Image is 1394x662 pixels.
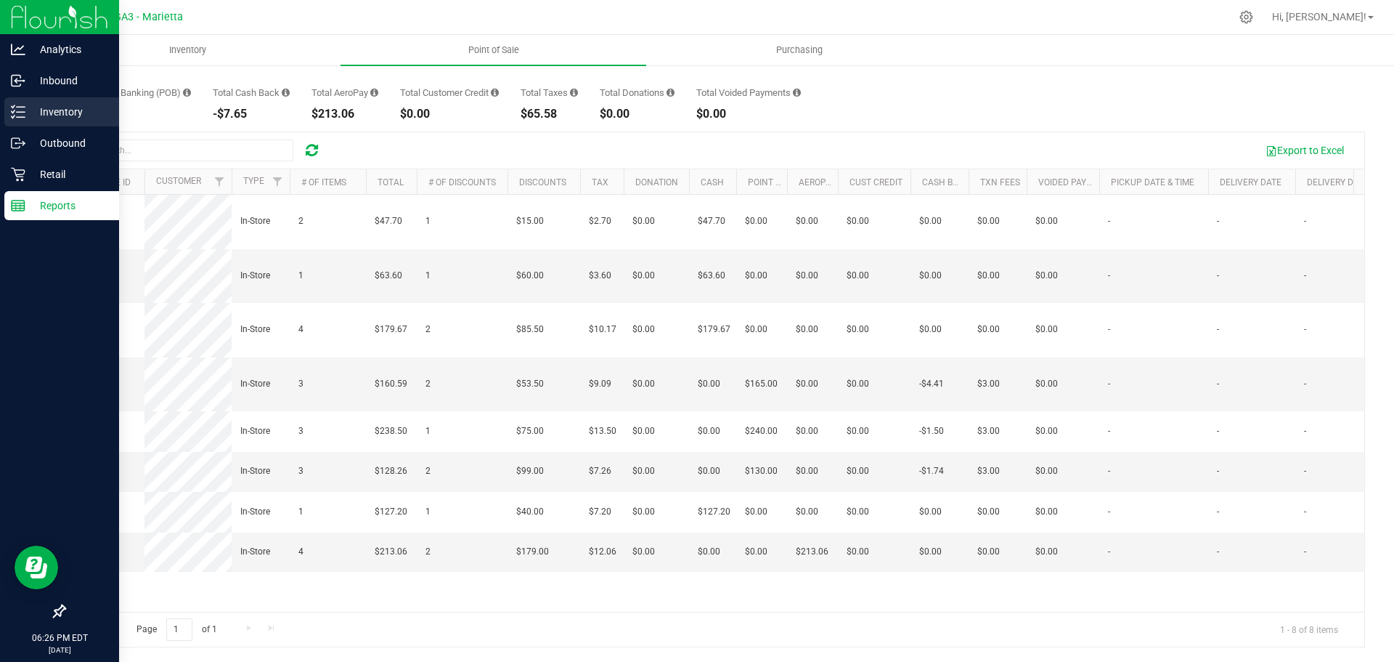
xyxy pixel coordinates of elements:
span: Inventory [150,44,226,57]
a: Tax [592,177,608,187]
inline-svg: Inbound [11,73,25,88]
span: 1 [425,269,431,283]
span: $165.00 [745,377,778,391]
span: - [1217,214,1219,228]
span: $0.00 [1035,464,1058,478]
span: 3 [298,424,303,438]
p: Reports [25,197,113,214]
span: $53.50 [516,377,544,391]
inline-svg: Analytics [11,42,25,57]
span: $60.00 [516,269,544,283]
span: $9.09 [589,377,611,391]
a: # of Discounts [428,177,496,187]
span: Purchasing [757,44,842,57]
i: Sum of the successful, non-voided payments using account credit for all purchases in the date range. [491,88,499,97]
input: Search... [76,140,293,161]
span: $0.00 [847,323,869,336]
span: - [1108,464,1110,478]
span: $0.00 [698,545,720,559]
div: Total Customer Credit [400,88,499,97]
p: Inbound [25,72,113,89]
span: $0.00 [847,269,869,283]
span: - [1304,464,1306,478]
span: $0.00 [632,545,655,559]
span: - [1108,545,1110,559]
p: Analytics [25,41,113,58]
span: $47.70 [698,214,725,228]
span: $3.00 [977,377,1000,391]
span: 1 [298,505,303,519]
span: $0.00 [632,323,655,336]
i: Sum of the successful, non-voided point-of-banking payment transactions, both via payment termina... [183,88,191,97]
span: 1 [425,214,431,228]
span: $0.00 [919,323,942,336]
span: $213.06 [796,545,828,559]
span: $0.00 [1035,214,1058,228]
span: - [1304,505,1306,519]
span: 4 [298,323,303,336]
span: $0.00 [632,505,655,519]
span: $0.00 [847,464,869,478]
span: Hi, [PERSON_NAME]! [1272,11,1366,23]
span: $0.00 [632,214,655,228]
a: # of Items [301,177,346,187]
span: $13.50 [589,424,616,438]
span: In-Store [240,424,270,438]
span: $0.00 [745,505,767,519]
span: $0.00 [1035,424,1058,438]
span: - [1108,505,1110,519]
a: Delivery Date [1220,177,1281,187]
span: $3.60 [589,269,611,283]
span: $0.00 [919,505,942,519]
span: $238.50 [375,424,407,438]
span: $213.06 [375,545,407,559]
span: 1 [298,269,303,283]
div: $535.00 [64,108,191,120]
span: 1 - 8 of 8 items [1268,618,1350,640]
span: $0.00 [977,214,1000,228]
a: Filter [208,169,232,194]
i: Sum of the cash-back amounts from rounded-up electronic payments for all purchases in the date ra... [282,88,290,97]
a: Inventory [35,35,341,65]
div: Manage settings [1237,10,1255,24]
a: Cash Back [922,177,970,187]
span: - [1304,323,1306,336]
div: Total Point of Banking (POB) [64,88,191,97]
div: Total Cash Back [213,88,290,97]
button: Export to Excel [1256,138,1353,163]
span: $2.70 [589,214,611,228]
span: - [1108,424,1110,438]
span: - [1108,323,1110,336]
span: -$1.74 [919,464,944,478]
a: AeroPay [799,177,836,187]
span: $0.00 [698,424,720,438]
span: $0.00 [847,545,869,559]
span: Point of Sale [449,44,539,57]
a: Pickup Date & Time [1111,177,1194,187]
a: Discounts [519,177,566,187]
span: $0.00 [847,377,869,391]
a: Donation [635,177,678,187]
span: $160.59 [375,377,407,391]
span: $0.00 [698,464,720,478]
span: $0.00 [796,377,818,391]
span: $240.00 [745,424,778,438]
span: $0.00 [1035,323,1058,336]
span: $0.00 [1035,505,1058,519]
inline-svg: Outbound [11,136,25,150]
span: 2 [425,545,431,559]
span: $15.00 [516,214,544,228]
inline-svg: Inventory [11,105,25,119]
span: $12.06 [589,545,616,559]
span: In-Store [240,214,270,228]
span: 2 [425,377,431,391]
span: - [1304,424,1306,438]
p: Inventory [25,103,113,121]
span: 3 [298,464,303,478]
span: 2 [298,214,303,228]
span: $63.60 [698,269,725,283]
span: - [1217,545,1219,559]
span: -$4.41 [919,377,944,391]
span: $0.00 [977,505,1000,519]
span: $0.00 [796,505,818,519]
